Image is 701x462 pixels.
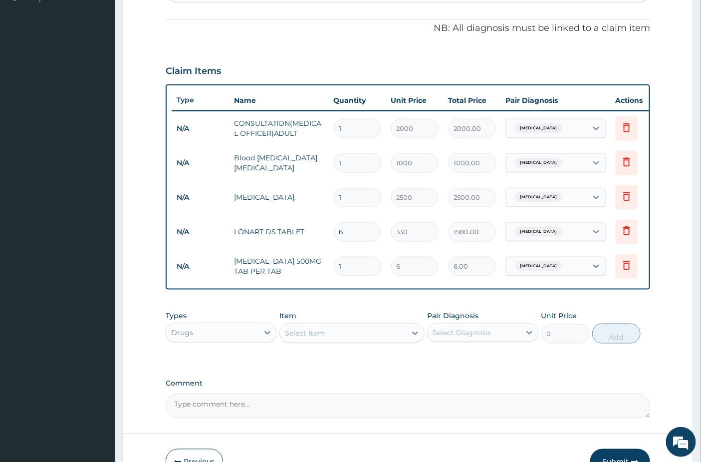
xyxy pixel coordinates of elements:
textarea: Type your message and hit 'Enter' [5,273,190,308]
span: We're online! [58,126,138,227]
th: Pair Diagnosis [501,90,611,110]
label: Types [166,312,187,320]
div: Chat with us now [52,56,168,69]
td: CONSULTATION(MEDICAL OFFICER)ADULT [229,113,329,143]
div: Select Item [285,328,325,338]
img: d_794563401_company_1708531726252_794563401 [18,50,40,75]
th: Quantity [329,90,386,110]
span: [MEDICAL_DATA] [515,261,562,271]
p: NB: All diagnosis must be linked to a claim item [166,22,651,35]
td: [MEDICAL_DATA] 500MG TAB PER TAB [229,251,329,281]
td: Blood [MEDICAL_DATA] [MEDICAL_DATA] [229,148,329,178]
th: Type [172,91,229,109]
button: Add [592,324,641,344]
label: Unit Price [541,311,577,321]
td: [MEDICAL_DATA]. [229,187,329,207]
span: [MEDICAL_DATA] [515,123,562,133]
label: Pair Diagnosis [427,311,478,321]
td: LONART DS TABLET [229,222,329,242]
td: N/A [172,119,229,138]
label: Comment [166,380,651,388]
th: Name [229,90,329,110]
td: N/A [172,154,229,172]
div: Select Diagnosis [433,328,491,338]
td: N/A [172,257,229,276]
div: Minimize live chat window [164,5,188,29]
label: Item [279,311,296,321]
th: Unit Price [386,90,444,110]
h3: Claim Items [166,66,221,77]
th: Total Price [444,90,501,110]
td: N/A [172,223,229,241]
td: N/A [172,188,229,207]
span: [MEDICAL_DATA] [515,192,562,202]
span: [MEDICAL_DATA] [515,227,562,237]
div: Drugs [171,328,193,338]
th: Actions [611,90,661,110]
span: [MEDICAL_DATA] [515,158,562,168]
